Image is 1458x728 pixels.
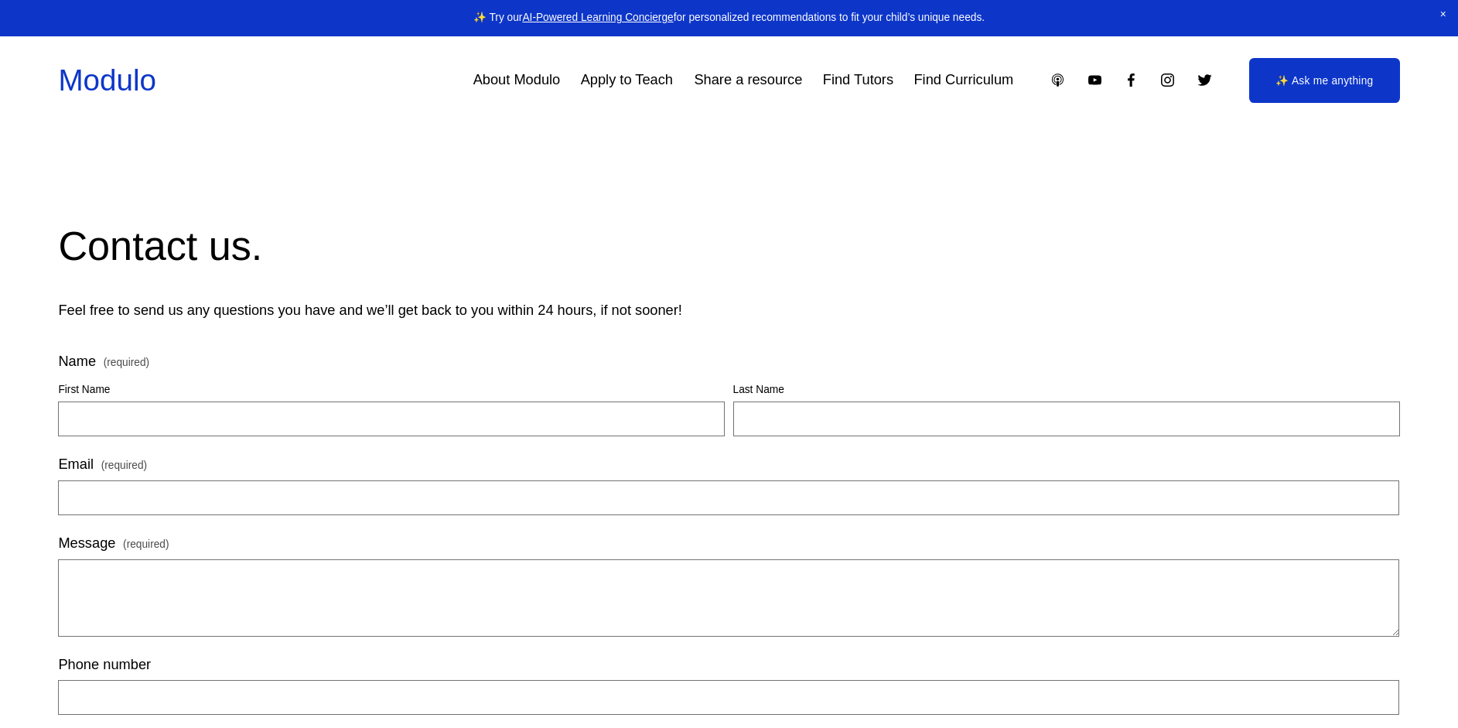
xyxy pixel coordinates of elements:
[104,357,149,368] span: (required)
[694,66,802,94] a: Share a resource
[58,531,115,556] span: Message
[58,652,151,678] span: Phone number
[123,535,169,555] span: (required)
[733,381,1400,402] div: Last Name
[58,381,725,402] div: First Name
[101,456,147,476] span: (required)
[58,220,1399,272] h2: Contact us.
[823,66,893,94] a: Find Tutors
[1197,72,1213,88] a: Twitter
[58,452,94,477] span: Email
[581,66,673,94] a: Apply to Teach
[1123,72,1139,88] a: Facebook
[1087,72,1103,88] a: YouTube
[58,298,1399,323] p: Feel free to send us any questions you have and we’ll get back to you within 24 hours, if not soo...
[522,12,673,23] a: AI-Powered Learning Concierge
[58,63,156,97] a: Modulo
[913,66,1013,94] a: Find Curriculum
[1249,58,1400,102] a: ✨ Ask me anything
[473,66,561,94] a: About Modulo
[1159,72,1176,88] a: Instagram
[1050,72,1066,88] a: Apple Podcasts
[58,349,96,374] span: Name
